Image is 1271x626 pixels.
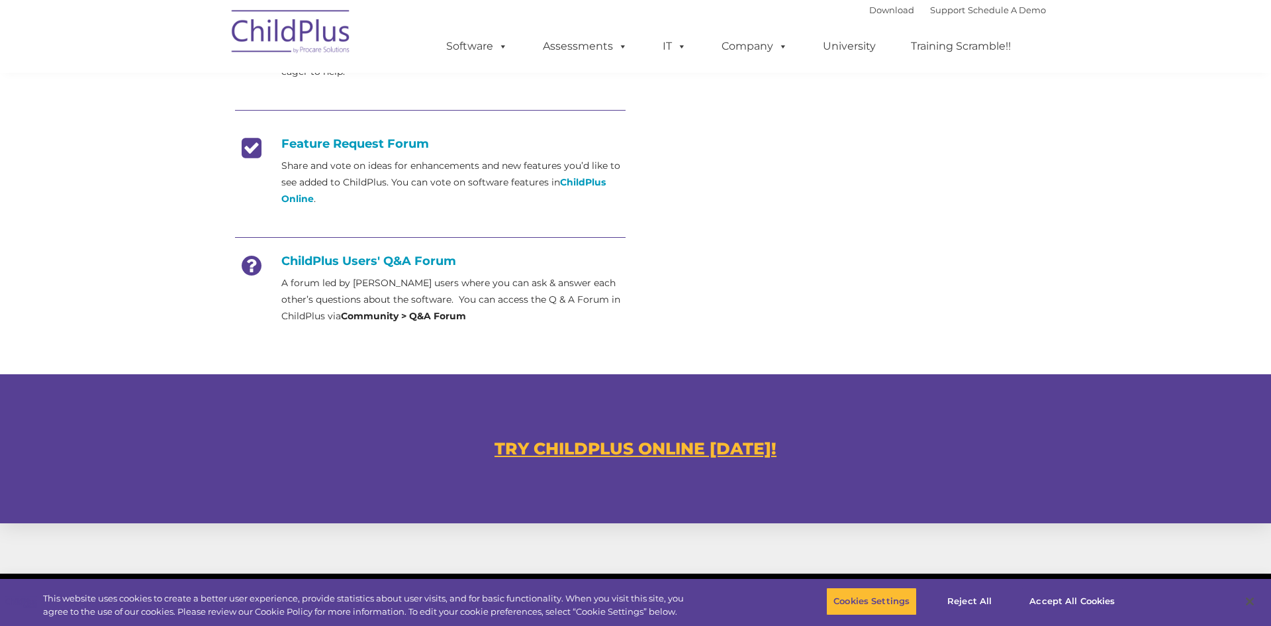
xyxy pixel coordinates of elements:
[968,5,1046,15] a: Schedule A Demo
[341,310,466,322] strong: Community > Q&A Forum
[898,33,1024,60] a: Training Scramble!!
[494,439,777,458] a: TRY CHILDPLUS ONLINE [DATE]!
[708,33,801,60] a: Company
[281,275,626,325] p: A forum led by [PERSON_NAME] users where you can ask & answer each other’s questions about the so...
[869,5,914,15] a: Download
[530,33,641,60] a: Assessments
[649,33,700,60] a: IT
[235,136,626,151] h4: Feature Request Forum
[928,588,1011,615] button: Reject All
[281,158,626,207] p: Share and vote on ideas for enhancements and new features you’d like to see added to ChildPlus. Y...
[1235,587,1264,616] button: Close
[810,33,889,60] a: University
[43,592,699,618] div: This website uses cookies to create a better user experience, provide statistics about user visit...
[826,588,917,615] button: Cookies Settings
[869,5,1046,15] font: |
[1022,588,1122,615] button: Accept All Cookies
[235,254,626,268] h4: ChildPlus Users' Q&A Forum
[433,33,521,60] a: Software
[930,5,965,15] a: Support
[225,1,357,67] img: ChildPlus by Procare Solutions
